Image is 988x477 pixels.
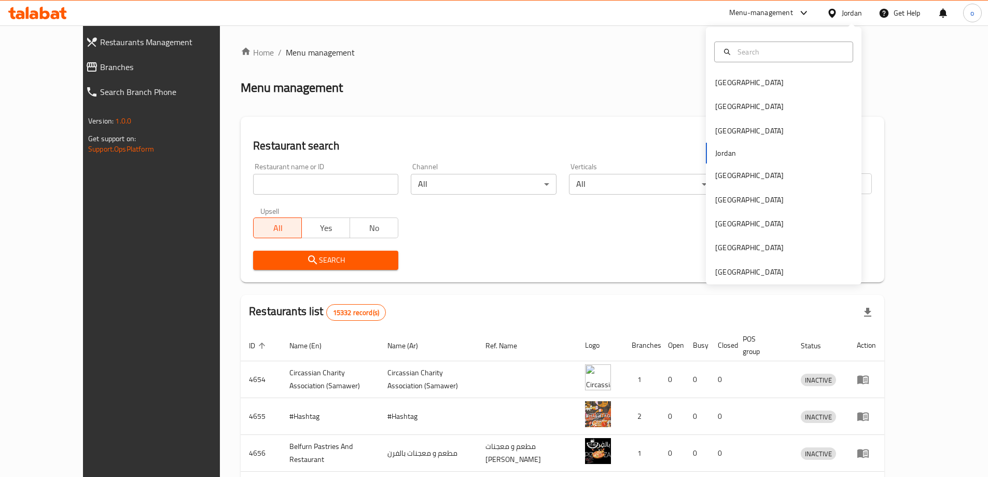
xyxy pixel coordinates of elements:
[379,435,477,472] td: مطعم و معجنات بالفرن
[569,174,714,195] div: All
[685,330,709,361] th: Busy
[88,132,136,145] span: Get support on:
[660,435,685,472] td: 0
[477,435,577,472] td: مطعم و معجنات [PERSON_NAME]
[77,30,248,54] a: Restaurants Management
[577,330,623,361] th: Logo
[729,7,793,19] div: Menu-management
[715,101,784,112] div: [GEOGRAPHIC_DATA]
[715,170,784,181] div: [GEOGRAPHIC_DATA]
[801,411,836,423] span: INACTIVE
[733,46,846,58] input: Search
[660,330,685,361] th: Open
[100,36,240,48] span: Restaurants Management
[585,401,611,427] img: #Hashtag
[585,438,611,464] img: Belfurn Pastries And Restaurant
[249,339,269,352] span: ID
[77,54,248,79] a: Branches
[100,86,240,98] span: Search Branch Phone
[970,7,974,19] span: o
[585,364,611,390] img: ​Circassian ​Charity ​Association​ (Samawer)
[709,330,734,361] th: Closed
[241,79,343,96] h2: Menu management
[709,435,734,472] td: 0
[253,138,872,154] h2: Restaurant search
[623,330,660,361] th: Branches
[379,361,477,398] td: ​Circassian ​Charity ​Association​ (Samawer)
[709,361,734,398] td: 0
[350,217,398,238] button: No
[801,339,834,352] span: Status
[281,361,379,398] td: ​Circassian ​Charity ​Association​ (Samawer)
[848,330,884,361] th: Action
[88,114,114,128] span: Version:
[857,447,876,459] div: Menu
[842,7,862,19] div: Jordan
[253,174,398,195] input: Search for restaurant name or ID..
[77,79,248,104] a: Search Branch Phone
[857,410,876,423] div: Menu
[249,304,386,321] h2: Restaurants list
[327,308,385,318] span: 15332 record(s)
[623,435,660,472] td: 1
[387,339,432,352] span: Name (Ar)
[278,46,282,59] li: /
[685,361,709,398] td: 0
[354,221,394,236] span: No
[801,374,836,386] span: INACTIVE
[281,398,379,435] td: #Hashtag
[685,398,709,435] td: 0
[801,447,836,460] div: INACTIVE
[801,448,836,460] span: INACTIVE
[743,333,780,358] span: POS group
[411,174,556,195] div: All
[261,254,390,267] span: Search
[289,339,335,352] span: Name (En)
[857,373,876,386] div: Menu
[715,242,784,253] div: [GEOGRAPHIC_DATA]
[326,304,386,321] div: Total records count
[306,221,346,236] span: Yes
[241,435,281,472] td: 4656
[260,207,280,214] label: Upsell
[253,217,302,238] button: All
[623,398,660,435] td: 2
[258,221,298,236] span: All
[253,251,398,270] button: Search
[286,46,355,59] span: Menu management
[301,217,350,238] button: Yes
[379,398,477,435] td: #Hashtag
[660,361,685,398] td: 0
[241,398,281,435] td: 4655
[715,125,784,137] div: [GEOGRAPHIC_DATA]
[709,398,734,435] td: 0
[281,435,379,472] td: Belfurn Pastries And Restaurant
[660,398,685,435] td: 0
[241,46,274,59] a: Home
[623,361,660,398] td: 1
[715,266,784,278] div: [GEOGRAPHIC_DATA]
[115,114,131,128] span: 1.0.0
[685,435,709,472] td: 0
[241,46,884,59] nav: breadcrumb
[100,61,240,73] span: Branches
[715,77,784,88] div: [GEOGRAPHIC_DATA]
[855,300,880,325] div: Export file
[715,194,784,206] div: [GEOGRAPHIC_DATA]
[801,411,836,423] div: INACTIVE
[241,361,281,398] td: 4654
[485,339,531,352] span: Ref. Name
[88,142,154,156] a: Support.OpsPlatform
[715,218,784,229] div: [GEOGRAPHIC_DATA]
